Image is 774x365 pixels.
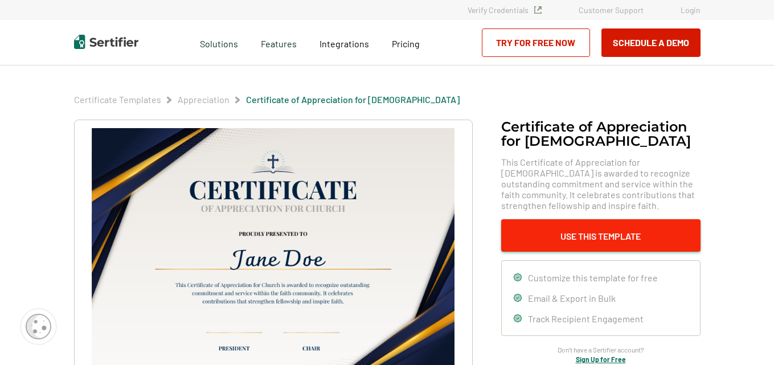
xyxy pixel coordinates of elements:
[528,293,616,304] span: Email & Export in Bulk
[576,355,626,363] a: Sign Up for Free
[74,35,138,49] img: Sertifier | Digital Credentialing Platform
[320,35,369,50] a: Integrations
[601,28,701,57] button: Schedule a Demo
[178,94,230,105] a: Appreciation
[534,6,542,14] img: Verified
[392,35,420,50] a: Pricing
[558,345,644,355] span: Don’t have a Sertifier account?
[681,5,701,15] a: Login
[501,120,701,148] h1: Certificate of Appreciation for [DEMOGRAPHIC_DATA]​
[482,28,590,57] a: Try for Free Now
[468,5,542,15] a: Verify Credentials
[501,157,701,211] span: This Certificate of Appreciation for [DEMOGRAPHIC_DATA] is awarded to recognize outstanding commi...
[261,35,297,50] span: Features
[392,38,420,49] span: Pricing
[501,219,701,252] button: Use This Template
[74,94,460,105] div: Breadcrumb
[246,94,460,105] a: Certificate of Appreciation for [DEMOGRAPHIC_DATA]​
[200,35,238,50] span: Solutions
[320,38,369,49] span: Integrations
[717,310,774,365] iframe: Chat Widget
[26,314,51,339] img: Cookie Popup Icon
[528,272,658,283] span: Customize this template for free
[74,94,161,105] a: Certificate Templates
[528,313,644,324] span: Track Recipient Engagement
[579,5,644,15] a: Customer Support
